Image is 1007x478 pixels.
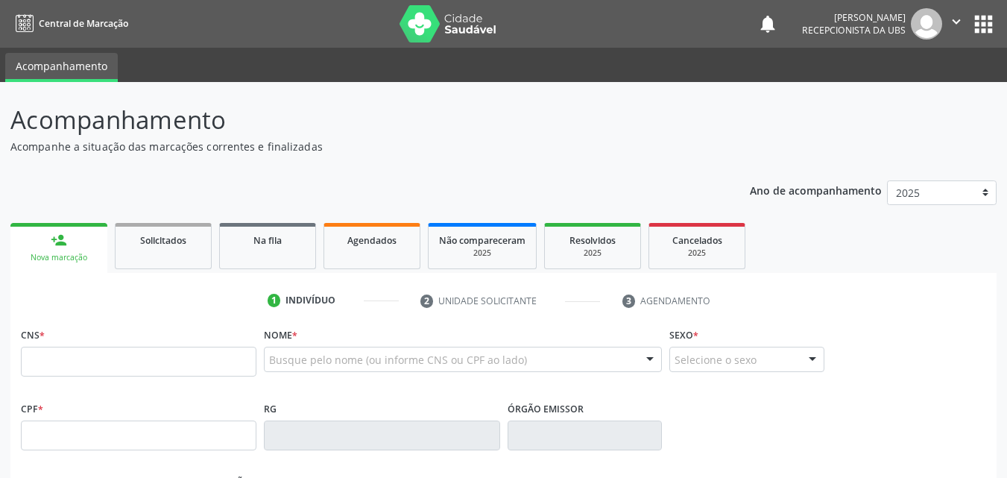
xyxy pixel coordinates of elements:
[347,234,397,247] span: Agendados
[672,234,722,247] span: Cancelados
[264,397,277,421] label: RG
[802,24,906,37] span: Recepcionista da UBS
[802,11,906,24] div: [PERSON_NAME]
[268,294,281,307] div: 1
[750,180,882,199] p: Ano de acompanhamento
[508,397,584,421] label: Órgão emissor
[21,252,97,263] div: Nova marcação
[10,139,701,154] p: Acompanhe a situação das marcações correntes e finalizadas
[253,234,282,247] span: Na fila
[21,324,45,347] label: CNS
[675,352,757,368] span: Selecione o sexo
[51,232,67,248] div: person_add
[942,8,970,40] button: 
[669,324,698,347] label: Sexo
[269,352,527,368] span: Busque pelo nome (ou informe CNS ou CPF ao lado)
[439,234,525,247] span: Não compareceram
[555,248,630,259] div: 2025
[911,8,942,40] img: img
[140,234,186,247] span: Solicitados
[948,13,965,30] i: 
[264,324,297,347] label: Nome
[21,397,43,421] label: CPF
[439,248,525,259] div: 2025
[39,17,128,30] span: Central de Marcação
[5,53,118,82] a: Acompanhamento
[10,101,701,139] p: Acompanhamento
[569,234,616,247] span: Resolvidos
[757,13,778,34] button: notifications
[10,11,128,36] a: Central de Marcação
[660,248,734,259] div: 2025
[285,294,335,307] div: Indivíduo
[970,11,997,37] button: apps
